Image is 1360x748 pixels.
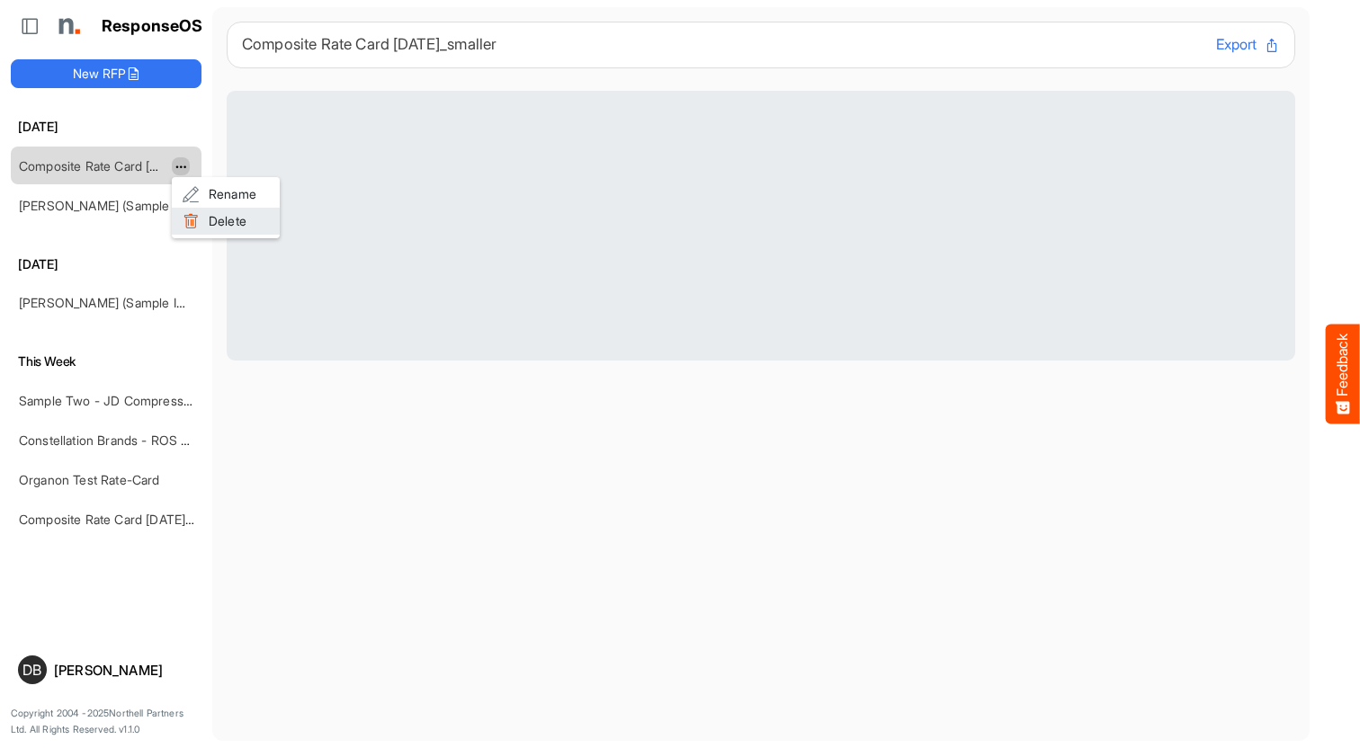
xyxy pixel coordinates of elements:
[19,512,232,527] a: Composite Rate Card [DATE]_smaller
[11,706,201,737] p: Copyright 2004 - 2025 Northell Partners Ltd. All Rights Reserved. v 1.1.0
[79,309,174,326] span: I have an idea
[19,472,160,487] a: Organon Test Rate-Card
[19,432,216,448] a: Constellation Brands - ROS prices
[11,352,201,371] h6: This Week
[172,157,190,175] button: dropdownbutton
[1216,33,1280,57] button: Export
[1326,325,1360,424] button: Feedback
[172,181,280,208] li: Rename
[49,8,85,44] img: Northell
[242,37,1202,52] h6: Composite Rate Card [DATE]_smaller
[132,36,186,81] span: 
[80,141,179,156] span: Want to discuss?
[180,141,244,156] a: Contact us
[82,116,243,135] span: Tell us what you think
[11,117,201,137] h6: [DATE]
[79,264,232,281] span: Like something or not?
[19,198,343,213] a: [PERSON_NAME] (Sample Import) [DATE] - Flyer - Short
[102,17,203,36] h1: ResponseOS
[19,295,299,310] a: [PERSON_NAME] (Sample Import) [DATE] - Flyer
[56,218,269,232] span: What kind of feedback do you have?
[19,393,210,408] a: Sample Two - JD Compressed 2
[19,158,232,174] a: Composite Rate Card [DATE]_smaller
[172,208,280,235] li: Delete
[54,663,194,677] div: [PERSON_NAME]
[22,663,41,677] span: DB
[11,59,201,88] button: New RFP
[11,254,201,274] h6: [DATE]
[227,91,1295,361] div: Loading RFP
